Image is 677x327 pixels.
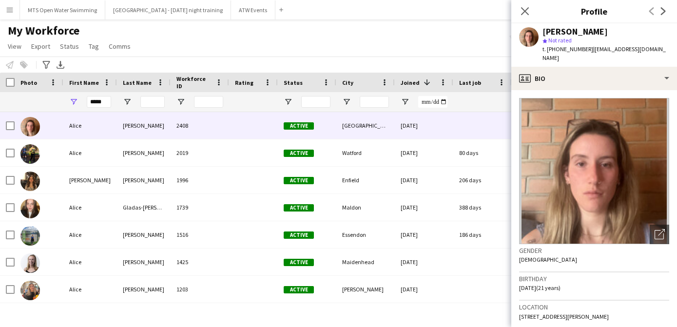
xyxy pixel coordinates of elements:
div: 2019 [171,139,229,166]
a: Export [27,40,54,53]
div: 1516 [171,221,229,248]
input: Workforce ID Filter Input [194,96,223,108]
div: 388 days [453,194,512,221]
div: [GEOGRAPHIC_DATA] [336,112,395,139]
input: First Name Filter Input [87,96,111,108]
span: [DEMOGRAPHIC_DATA] [519,256,577,263]
div: [PERSON_NAME] [117,276,171,303]
span: t. [PHONE_NUMBER] [542,45,593,53]
span: Status [284,79,303,86]
input: Status Filter Input [301,96,330,108]
span: City [342,79,353,86]
div: Maidenhead [336,249,395,275]
div: 80 days [453,139,512,166]
div: Alice [63,276,117,303]
img: Alice Milligan [20,281,40,300]
span: Active [284,286,314,293]
div: 1996 [171,167,229,193]
span: View [8,42,21,51]
span: Not rated [548,37,572,44]
img: Alice Robinson [20,253,40,273]
div: Watford [336,139,395,166]
input: City Filter Input [360,96,389,108]
img: Crew avatar or photo [519,98,669,244]
img: Alice Cooke [20,226,40,246]
span: Tag [89,42,99,51]
h3: Birthday [519,274,669,283]
button: [GEOGRAPHIC_DATA] - [DATE] night training [105,0,231,19]
span: Last Name [123,79,152,86]
span: Comms [109,42,131,51]
app-action-btn: Export XLSX [55,59,66,71]
div: [PERSON_NAME] [117,167,171,193]
a: Tag [85,40,103,53]
div: [PERSON_NAME] [63,167,117,193]
div: [DATE] [395,194,453,221]
span: Active [284,177,314,184]
div: Gladas-[PERSON_NAME] [117,194,171,221]
div: [DATE] [395,249,453,275]
div: Alice [63,194,117,221]
span: Active [284,122,314,130]
span: Last job [459,79,481,86]
input: Last Name Filter Input [140,96,165,108]
div: [DATE] [395,112,453,139]
div: Bio [511,67,677,90]
span: Active [284,231,314,239]
div: Essendon [336,221,395,248]
div: [PERSON_NAME] [117,112,171,139]
span: [STREET_ADDRESS][PERSON_NAME] [519,313,609,320]
div: Open photos pop-in [650,225,669,244]
img: Alice Christy [20,144,40,164]
app-action-btn: Advanced filters [40,59,52,71]
div: [PERSON_NAME] [117,221,171,248]
input: Joined Filter Input [418,96,447,108]
div: 186 days [453,221,512,248]
div: Alice [63,139,117,166]
span: Active [284,204,314,212]
div: Alice [63,249,117,275]
div: Alice [63,112,117,139]
button: MTS Open Water Swimming [20,0,105,19]
span: | [EMAIL_ADDRESS][DOMAIN_NAME] [542,45,666,61]
div: Enfield [336,167,395,193]
img: Alice Parker [20,117,40,136]
div: Alice [63,221,117,248]
button: Open Filter Menu [123,97,132,106]
span: Joined [401,79,420,86]
a: Status [56,40,83,53]
span: Status [60,42,79,51]
h3: Profile [511,5,677,18]
span: Active [284,150,314,157]
button: ATW Events [231,0,275,19]
div: [DATE] [395,167,453,193]
a: View [4,40,25,53]
div: [DATE] [395,139,453,166]
span: My Workforce [8,23,79,38]
span: Workforce ID [176,75,212,90]
div: 206 days [453,167,512,193]
span: Photo [20,79,37,86]
img: ALICE MCLEAN [20,172,40,191]
div: 1425 [171,249,229,275]
h3: Location [519,303,669,311]
span: [DATE] (21 years) [519,284,561,291]
div: [PERSON_NAME] [117,249,171,275]
span: First Name [69,79,99,86]
div: [DATE] [395,276,453,303]
div: [PERSON_NAME] [117,139,171,166]
div: 1203 [171,276,229,303]
button: Open Filter Menu [176,97,185,106]
a: Comms [105,40,135,53]
div: [DATE] [395,221,453,248]
div: 1739 [171,194,229,221]
div: 2408 [171,112,229,139]
span: Rating [235,79,253,86]
button: Open Filter Menu [401,97,409,106]
button: Open Filter Menu [284,97,292,106]
div: Maldon [336,194,395,221]
span: Active [284,259,314,266]
img: Alice Gladas-Beecham [20,199,40,218]
span: Export [31,42,50,51]
button: Open Filter Menu [342,97,351,106]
